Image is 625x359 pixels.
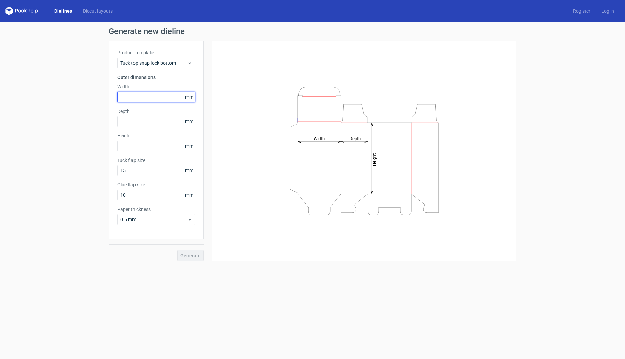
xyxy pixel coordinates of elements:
tspan: Height [372,153,377,166]
label: Glue flap size [117,181,195,188]
a: Dielines [49,7,77,14]
label: Depth [117,108,195,115]
a: Log in [596,7,620,14]
label: Product template [117,49,195,56]
span: mm [183,92,195,102]
label: Tuck flap size [117,157,195,164]
span: mm [183,141,195,151]
a: Register [568,7,596,14]
tspan: Width [314,136,325,141]
a: Diecut layouts [77,7,118,14]
h1: Generate new dieline [109,27,516,35]
label: Height [117,132,195,139]
span: mm [183,165,195,176]
h3: Outer dimensions [117,74,195,81]
tspan: Depth [349,136,361,141]
span: 0.5 mm [120,216,187,223]
label: Paper thickness [117,206,195,213]
span: Tuck top snap lock bottom [120,60,187,66]
label: Width [117,83,195,90]
span: mm [183,190,195,200]
span: mm [183,116,195,127]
